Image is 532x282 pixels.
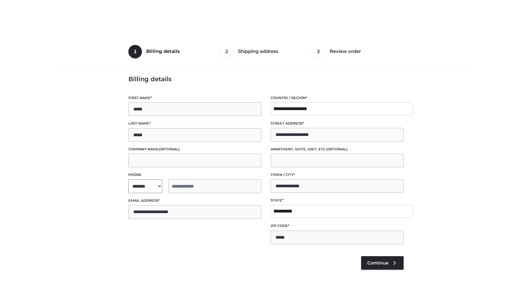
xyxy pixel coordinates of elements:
label: ZIP Code [271,223,404,229]
span: 3 [312,45,325,58]
h3: Billing details [128,75,404,83]
a: Continue [361,256,404,270]
label: Country / Region [271,95,404,101]
span: Shipping address [238,48,278,54]
label: Email address [128,198,261,204]
label: Last name [128,121,261,126]
span: 1 [128,45,142,58]
label: State [271,197,404,203]
label: Phone [128,172,261,178]
span: (optional) [159,147,180,151]
label: Street address [271,121,404,126]
span: Review order [330,48,361,54]
label: Company name [128,146,261,152]
span: Continue [367,260,389,266]
label: Apartment, suite, unit, etc. [271,146,404,152]
span: Billing details [146,48,180,54]
label: Town / City [271,172,404,178]
span: 2 [220,45,234,58]
label: First name [128,95,261,101]
span: (optional) [326,147,348,151]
